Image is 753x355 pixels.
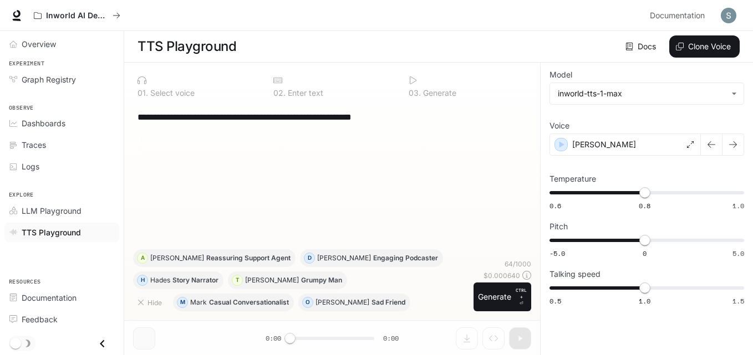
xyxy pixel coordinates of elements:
button: Close drawer [90,332,115,355]
h1: TTS Playground [138,35,236,58]
span: 5.0 [732,249,744,258]
span: 0.8 [639,201,650,210]
p: Talking speed [550,270,601,278]
p: Generate [421,89,456,97]
button: GenerateCTRL +⏎ [474,282,531,311]
span: 0 [643,249,647,258]
span: Documentation [650,9,705,23]
p: Voice [550,122,569,130]
a: Dashboards [4,114,119,133]
span: 1.0 [732,201,744,210]
a: Docs [623,35,660,58]
button: HHadesStory Narrator [133,271,223,289]
span: Graph Registry [22,74,76,85]
p: [PERSON_NAME] [572,139,636,150]
div: O [303,294,313,311]
p: [PERSON_NAME] [316,299,369,306]
p: 0 3 . [409,89,421,97]
button: Clone Voice [669,35,740,58]
div: inworld-tts-1-max [558,88,726,99]
button: All workspaces [29,4,125,27]
p: Mark [190,299,207,306]
button: O[PERSON_NAME]Sad Friend [298,294,410,311]
button: T[PERSON_NAME]Grumpy Man [228,271,347,289]
span: 0.5 [550,296,561,306]
p: CTRL + [516,287,527,300]
span: Feedback [22,313,58,325]
div: D [304,249,314,267]
p: 0 1 . [138,89,148,97]
div: M [177,294,187,311]
a: Documentation [4,288,119,307]
span: Logs [22,161,39,172]
div: T [232,271,242,289]
span: Dashboards [22,117,65,129]
p: Engaging Podcaster [373,255,438,261]
span: 1.0 [639,296,650,306]
p: 0 2 . [273,89,286,97]
p: Casual Conversationalist [209,299,289,306]
div: inworld-tts-1-max [550,83,744,104]
p: Story Narrator [172,277,218,284]
span: 0.6 [550,201,561,210]
span: Dark mode toggle [10,337,21,349]
div: H [138,271,147,289]
p: ⏎ [516,287,527,307]
button: MMarkCasual Conversationalist [173,294,294,311]
a: Feedback [4,310,119,329]
a: Graph Registry [4,70,119,89]
a: Overview [4,34,119,54]
span: Documentation [22,292,77,303]
p: Select voice [148,89,195,97]
button: User avatar [718,4,740,27]
a: Documentation [645,4,713,27]
p: [PERSON_NAME] [245,277,299,284]
a: LLM Playground [4,201,119,220]
button: A[PERSON_NAME]Reassuring Support Agent [133,249,296,267]
p: Sad Friend [372,299,405,306]
p: Grumpy Man [301,277,342,284]
span: LLM Playground [22,205,82,217]
p: [PERSON_NAME] [317,255,371,261]
button: D[PERSON_NAME]Engaging Podcaster [300,249,443,267]
p: Inworld AI Demos [46,11,108,20]
span: 1.5 [732,296,744,306]
p: Reassuring Support Agent [206,255,291,261]
span: TTS Playground [22,227,81,238]
a: Traces [4,135,119,155]
img: User avatar [721,8,736,23]
span: Overview [22,38,56,50]
span: -5.0 [550,249,565,258]
a: Logs [4,157,119,176]
button: Hide [133,294,169,311]
p: Model [550,71,572,79]
a: TTS Playground [4,223,119,242]
p: Enter text [286,89,323,97]
p: Temperature [550,175,596,183]
p: Hades [150,277,170,284]
span: Traces [22,139,46,151]
div: A [138,249,147,267]
p: [PERSON_NAME] [150,255,204,261]
p: Pitch [550,223,568,230]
